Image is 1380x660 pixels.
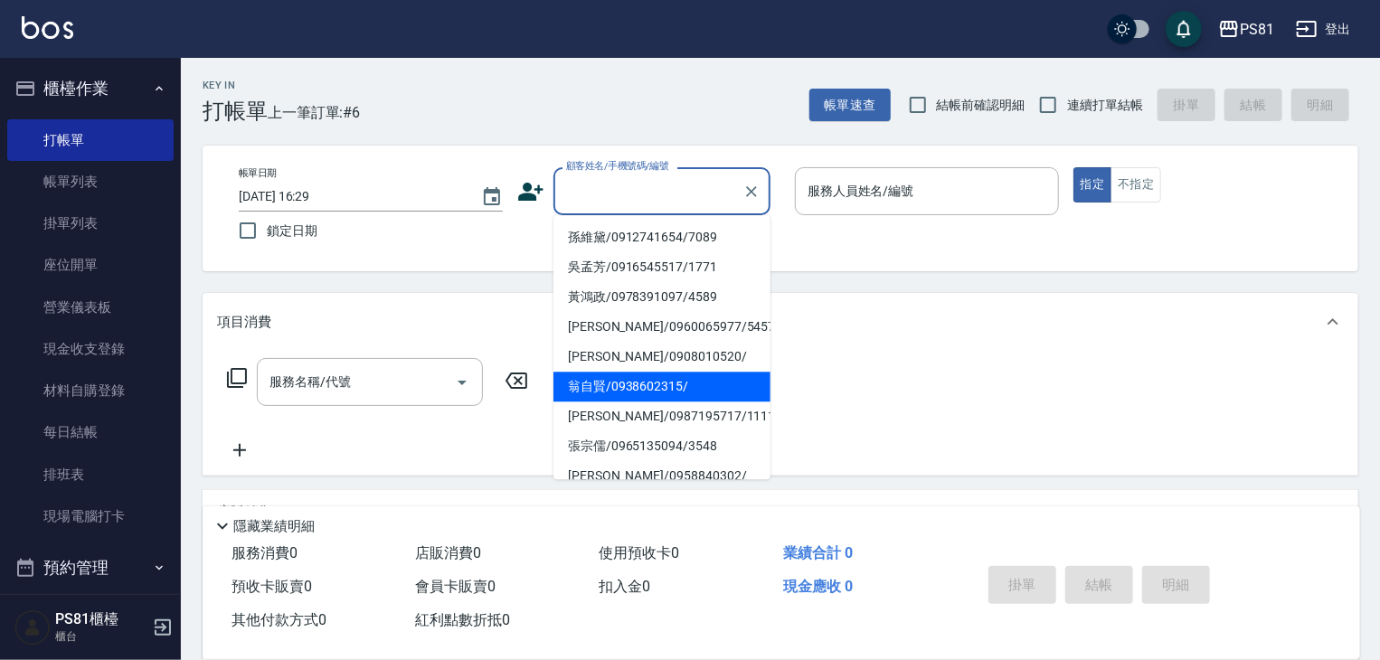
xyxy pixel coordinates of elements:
[553,372,770,401] li: 翁自賢/0938602315/
[232,611,326,628] span: 其他付款方式 0
[55,610,147,628] h5: PS81櫃檯
[239,166,277,180] label: 帳單日期
[217,503,271,522] p: 店販銷售
[267,222,317,240] span: 鎖定日期
[739,179,764,204] button: Clear
[7,287,174,328] a: 營業儀表板
[7,161,174,203] a: 帳單列表
[415,578,496,595] span: 會員卡販賣 0
[217,313,271,332] p: 項目消費
[7,411,174,453] a: 每日結帳
[233,517,315,536] p: 隱藏業績明細
[7,454,174,495] a: 排班表
[1211,11,1281,48] button: PS81
[7,544,174,591] button: 預約管理
[7,370,174,411] a: 材料自購登錄
[553,342,770,372] li: [PERSON_NAME]/0908010520/
[809,89,891,122] button: 帳單速查
[239,182,463,212] input: YYYY/MM/DD hh:mm
[7,244,174,286] a: 座位開單
[7,591,174,638] button: 報表及分析
[783,578,853,595] span: 現金應收 0
[55,628,147,645] p: 櫃台
[203,490,1358,533] div: 店販銷售
[1166,11,1202,47] button: save
[600,544,680,561] span: 使用預收卡 0
[553,312,770,342] li: [PERSON_NAME]/0960065977/5457
[1289,13,1358,46] button: 登出
[470,175,514,219] button: Choose date, selected date is 2025-09-12
[600,578,651,595] span: 扣入金 0
[783,544,853,561] span: 業績合計 0
[7,203,174,244] a: 掛單列表
[553,252,770,282] li: 吳孟芳/0916545517/1771
[22,16,73,39] img: Logo
[553,282,770,312] li: 黃鴻政/0978391097/4589
[7,328,174,370] a: 現金收支登錄
[553,461,770,491] li: [PERSON_NAME]/0958840302/
[7,495,174,537] a: 現場電腦打卡
[937,96,1026,115] span: 結帳前確認明細
[553,401,770,431] li: [PERSON_NAME]/0987195717/111111
[415,611,510,628] span: 紅利點數折抵 0
[268,101,361,124] span: 上一筆訂單:#6
[7,119,174,161] a: 打帳單
[415,544,481,561] span: 店販消費 0
[1240,18,1274,41] div: PS81
[553,222,770,252] li: 孫維黛/0912741654/7089
[232,544,298,561] span: 服務消費 0
[1067,96,1143,115] span: 連續打單結帳
[7,65,174,112] button: 櫃檯作業
[203,80,268,91] h2: Key In
[203,293,1358,351] div: 項目消費
[1073,167,1112,203] button: 指定
[232,578,312,595] span: 預收卡販賣 0
[1111,167,1161,203] button: 不指定
[203,99,268,124] h3: 打帳單
[14,609,51,646] img: Person
[566,159,669,173] label: 顧客姓名/手機號碼/編號
[448,368,477,397] button: Open
[553,431,770,461] li: 張宗儒/0965135094/3548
